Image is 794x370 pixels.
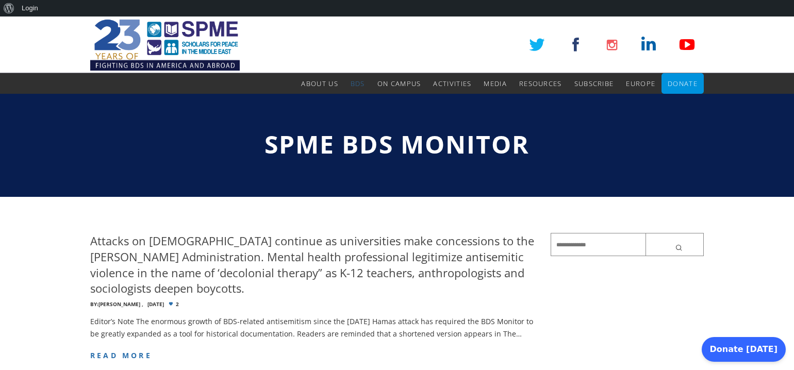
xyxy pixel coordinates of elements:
[90,16,240,73] img: SPME
[519,73,562,94] a: Resources
[264,127,530,161] span: SPME BDS Monitor
[301,73,338,94] a: About Us
[433,79,471,88] span: Activities
[90,315,535,340] p: Editor’s Note The enormous growth of BDS-related antisemitism since the [DATE] Hamas attack has r...
[574,79,614,88] span: Subscribe
[377,73,421,94] a: On Campus
[668,73,698,94] a: Donate
[668,79,698,88] span: Donate
[90,233,535,296] h4: Attacks on [DEMOGRAPHIC_DATA] continue as universities make concessions to the [PERSON_NAME] Admi...
[626,79,655,88] span: Europe
[574,73,614,94] a: Subscribe
[90,300,98,308] span: By:
[147,301,164,307] time: [DATE]
[484,79,507,88] span: Media
[301,79,338,88] span: About Us
[519,79,562,88] span: Resources
[626,73,655,94] a: Europe
[98,300,140,308] a: [PERSON_NAME]
[377,79,421,88] span: On Campus
[90,350,152,360] a: read more
[351,73,365,94] a: BDS
[433,73,471,94] a: Activities
[484,73,507,94] a: Media
[90,301,535,307] div: 2
[351,79,365,88] span: BDS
